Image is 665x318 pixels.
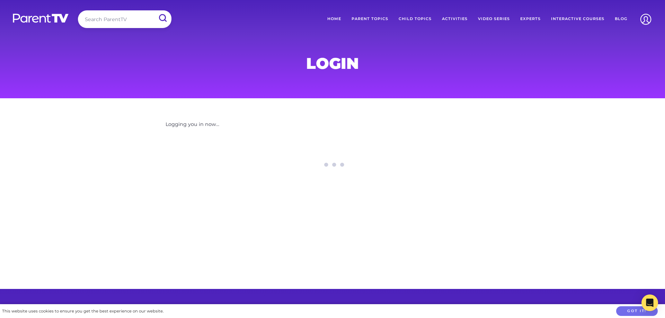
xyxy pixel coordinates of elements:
input: Search ParentTV [78,10,171,28]
a: Interactive Courses [546,10,610,28]
a: Child Topics [393,10,437,28]
a: Experts [515,10,546,28]
p: Logging you in now... [166,120,499,129]
a: Home [322,10,346,28]
h1: Login [166,56,499,70]
img: parenttv-logo-white.4c85aaf.svg [12,13,69,23]
a: Parent Topics [346,10,393,28]
img: Account [637,10,655,28]
div: This website uses cookies to ensure you get the best experience on our website. [2,308,163,315]
div: Open Intercom Messenger [641,294,658,311]
a: Video Series [473,10,515,28]
button: Got it! [616,306,658,316]
input: Submit [153,10,171,26]
a: Activities [437,10,473,28]
a: Blog [610,10,632,28]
